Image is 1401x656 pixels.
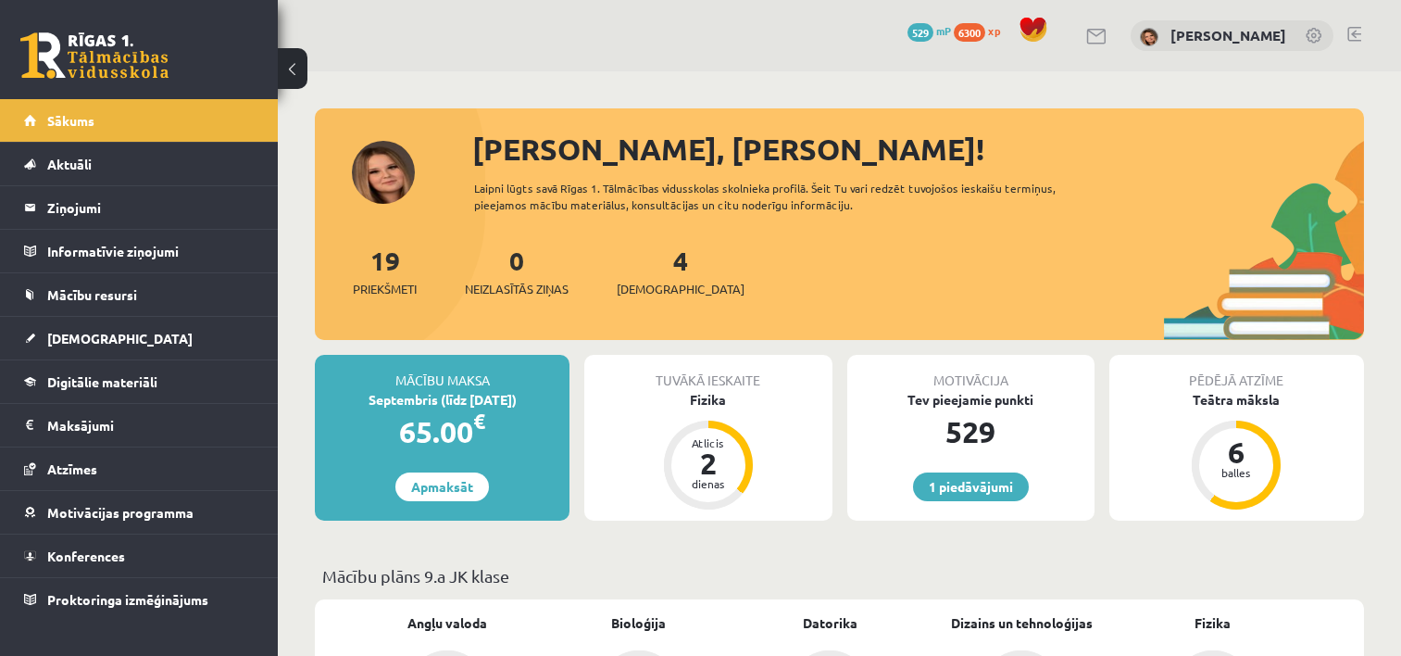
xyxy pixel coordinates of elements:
[954,23,985,42] span: 6300
[473,408,485,435] span: €
[24,186,255,229] a: Ziņojumi
[681,478,736,489] div: dienas
[322,563,1357,588] p: Mācību plāns 9.a JK klase
[24,491,255,534] a: Motivācijas programma
[954,23,1009,38] a: 6300 xp
[24,360,255,403] a: Digitālie materiāli
[24,448,255,490] a: Atzīmes
[584,390,832,410] div: Fizika
[611,613,666,633] a: Bioloģija
[47,591,208,608] span: Proktoringa izmēģinājums
[584,390,832,512] a: Fizika Atlicis 2 dienas
[47,504,194,521] span: Motivācijas programma
[617,244,744,298] a: 4[DEMOGRAPHIC_DATA]
[1208,437,1264,467] div: 6
[353,244,417,298] a: 19Priekšmeti
[315,410,569,454] div: 65.00
[988,23,1000,38] span: xp
[1208,467,1264,478] div: balles
[395,473,489,501] a: Apmaksāt
[24,317,255,360] a: [DEMOGRAPHIC_DATA]
[47,230,255,272] legend: Informatīvie ziņojumi
[1109,390,1364,410] div: Teātra māksla
[847,355,1095,390] div: Motivācija
[907,23,951,38] a: 529 mP
[47,112,94,129] span: Sākums
[803,613,857,633] a: Datorika
[472,127,1364,171] div: [PERSON_NAME], [PERSON_NAME]!
[24,143,255,185] a: Aktuāli
[47,373,157,390] span: Digitālie materiāli
[847,390,1095,410] div: Tev pieejamie punkti
[951,613,1093,633] a: Dizains un tehnoloģijas
[20,32,169,79] a: Rīgas 1. Tālmācības vidusskola
[465,280,569,298] span: Neizlasītās ziņas
[47,286,137,303] span: Mācību resursi
[1109,390,1364,512] a: Teātra māksla 6 balles
[407,613,487,633] a: Angļu valoda
[24,99,255,142] a: Sākums
[47,548,125,564] span: Konferences
[47,460,97,477] span: Atzīmes
[1140,28,1158,46] img: Kendija Anete Kraukle
[584,355,832,390] div: Tuvākā ieskaite
[24,578,255,621] a: Proktoringa izmēģinājums
[24,404,255,447] a: Maksājumi
[681,448,736,478] div: 2
[847,410,1095,454] div: 529
[465,244,569,298] a: 0Neizlasītās ziņas
[1109,355,1364,390] div: Pēdējā atzīme
[474,180,1104,213] div: Laipni lūgts savā Rīgas 1. Tālmācības vidusskolas skolnieka profilā. Šeit Tu vari redzēt tuvojošo...
[47,186,255,229] legend: Ziņojumi
[47,330,193,347] span: [DEMOGRAPHIC_DATA]
[24,535,255,577] a: Konferences
[936,23,951,38] span: mP
[913,473,1029,501] a: 1 piedāvājumi
[1170,26,1286,44] a: [PERSON_NAME]
[47,156,92,172] span: Aktuāli
[907,23,933,42] span: 529
[1195,613,1231,633] a: Fizika
[47,404,255,447] legend: Maksājumi
[617,280,744,298] span: [DEMOGRAPHIC_DATA]
[315,355,569,390] div: Mācību maksa
[353,280,417,298] span: Priekšmeti
[24,273,255,316] a: Mācību resursi
[681,437,736,448] div: Atlicis
[24,230,255,272] a: Informatīvie ziņojumi
[315,390,569,410] div: Septembris (līdz [DATE])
